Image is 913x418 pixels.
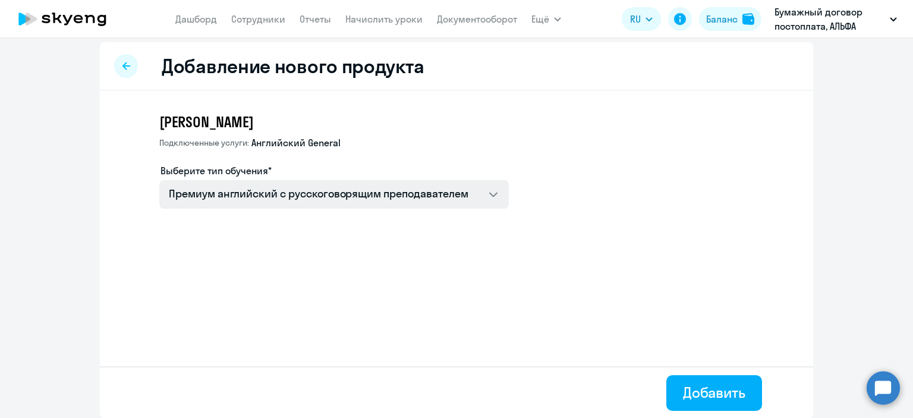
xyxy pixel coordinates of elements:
[742,13,754,25] img: balance
[159,137,249,148] span: Подключенные услуги:
[531,12,549,26] span: Ещё
[630,12,641,26] span: RU
[175,13,217,25] a: Дашборд
[251,136,341,149] span: Английский General
[300,13,331,25] a: Отчеты
[622,7,661,31] button: RU
[706,12,738,26] div: Баланс
[699,7,761,31] button: Балансbalance
[666,375,762,411] button: Добавить
[162,54,424,78] h2: Добавление нового продукта
[531,7,561,31] button: Ещё
[231,13,285,25] a: Сотрудники
[769,5,903,33] button: Бумажный договор постоплата, АЛЬФА ПАРТНЕР, ООО
[683,383,745,402] div: Добавить
[437,13,517,25] a: Документооборот
[160,164,272,178] label: Выберите тип обучения*
[775,5,885,33] p: Бумажный договор постоплата, АЛЬФА ПАРТНЕР, ООО
[159,112,509,131] h3: [PERSON_NAME]
[345,13,423,25] a: Начислить уроки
